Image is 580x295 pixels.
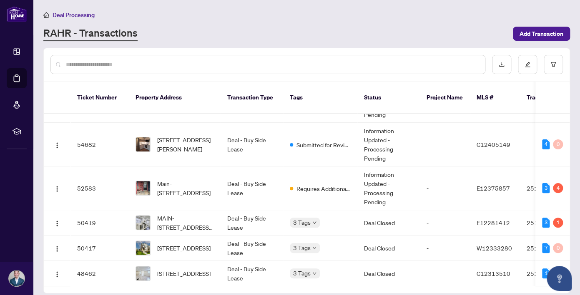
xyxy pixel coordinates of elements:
[312,246,316,250] span: down
[293,268,311,278] span: 3 Tags
[7,6,27,22] img: logo
[136,181,150,195] img: thumbnail-img
[492,55,511,74] button: download
[50,216,64,229] button: Logo
[50,181,64,195] button: Logo
[70,123,129,166] td: 54682
[525,62,530,67] span: edit
[157,213,214,232] span: MAIN-[STREET_ADDRESS][PERSON_NAME]
[477,141,510,148] span: C12405149
[53,11,95,19] span: Deal Processing
[553,183,563,193] div: 4
[550,62,556,67] span: filter
[157,135,214,154] span: [STREET_ADDRESS][PERSON_NAME]
[520,123,578,166] td: -
[542,243,550,253] div: 7
[542,139,550,149] div: 4
[520,261,578,286] td: 2513147
[420,236,470,261] td: -
[293,218,311,227] span: 3 Tags
[50,241,64,255] button: Logo
[542,218,550,228] div: 3
[518,55,537,74] button: edit
[520,210,578,236] td: 2514382
[477,244,512,252] span: W12333280
[293,243,311,253] span: 3 Tags
[520,27,563,40] span: Add Transaction
[9,270,25,286] img: Profile Icon
[136,241,150,255] img: thumbnail-img
[542,268,550,278] div: 1
[54,245,60,252] img: Logo
[221,166,283,210] td: Deal - Buy Side Lease
[54,220,60,227] img: Logo
[50,138,64,151] button: Logo
[420,166,470,210] td: -
[70,261,129,286] td: 48462
[157,269,211,278] span: [STREET_ADDRESS]
[542,183,550,193] div: 3
[136,137,150,151] img: thumbnail-img
[54,271,60,278] img: Logo
[70,236,129,261] td: 50417
[43,12,49,18] span: home
[136,216,150,230] img: thumbnail-img
[221,123,283,166] td: Deal - Buy Side Lease
[547,266,572,291] button: Open asap
[312,221,316,225] span: down
[553,139,563,149] div: 0
[221,236,283,261] td: Deal - Buy Side Lease
[520,82,578,114] th: Trade Number
[357,166,420,210] td: Information Updated - Processing Pending
[470,82,520,114] th: MLS #
[221,82,283,114] th: Transaction Type
[513,27,570,41] button: Add Transaction
[420,210,470,236] td: -
[477,219,510,226] span: E12281412
[357,261,420,286] td: Deal Closed
[420,261,470,286] td: -
[499,62,505,67] span: download
[357,210,420,236] td: Deal Closed
[157,243,211,253] span: [STREET_ADDRESS]
[129,82,221,114] th: Property Address
[54,186,60,192] img: Logo
[520,236,578,261] td: 2514265
[136,266,150,280] img: thumbnail-img
[520,166,578,210] td: 2516170
[54,142,60,149] img: Logo
[553,243,563,253] div: 0
[357,82,420,114] th: Status
[357,123,420,166] td: Information Updated - Processing Pending
[157,179,214,197] span: Main-[STREET_ADDRESS]
[283,82,357,114] th: Tags
[296,184,351,193] span: Requires Additional Docs
[312,271,316,275] span: down
[477,184,510,192] span: E12375857
[70,210,129,236] td: 50419
[296,140,351,149] span: Submitted for Review
[50,267,64,280] button: Logo
[420,123,470,166] td: -
[221,261,283,286] td: Deal - Buy Side Lease
[420,82,470,114] th: Project Name
[70,82,129,114] th: Ticket Number
[357,236,420,261] td: Deal Closed
[544,55,563,74] button: filter
[221,210,283,236] td: Deal - Buy Side Lease
[553,218,563,228] div: 1
[477,270,510,277] span: C12313510
[70,166,129,210] td: 52583
[43,26,138,41] a: RAHR - Transactions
